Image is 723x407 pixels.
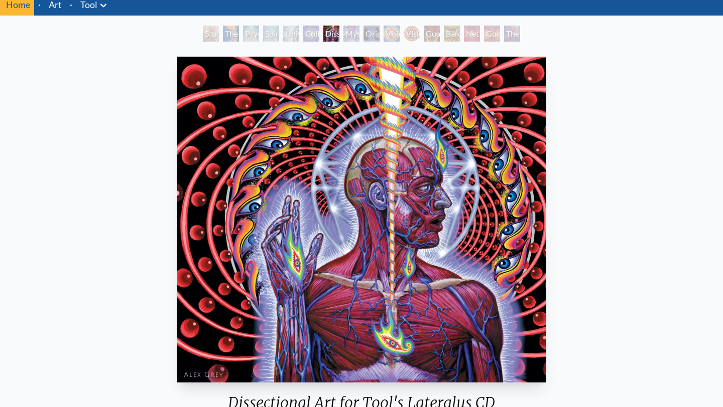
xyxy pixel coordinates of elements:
div: Vision Crystal [384,26,400,42]
div: The Torch [223,26,239,42]
div: Universal Mind Lattice [283,26,299,42]
div: Original Face [364,26,380,42]
div: Vision [PERSON_NAME] [404,26,420,42]
div: Bardo Being [444,26,460,42]
div: Guardian of Infinite Vision [424,26,440,42]
div: Dissectional Art for Tool's Lateralus CD [323,26,339,42]
div: Net of Being [464,26,480,42]
div: Godself [484,26,500,42]
div: Study for the Great Turn [203,26,219,42]
div: The Great Turn [504,26,520,42]
div: Psychic Energy System [243,26,259,42]
div: Collective Vision [303,26,319,42]
img: tool-dissectional-alex-grey-watermarked.jpg [177,57,546,382]
div: Mystic Eye [343,26,359,42]
div: Spiritual Energy System [263,26,279,42]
